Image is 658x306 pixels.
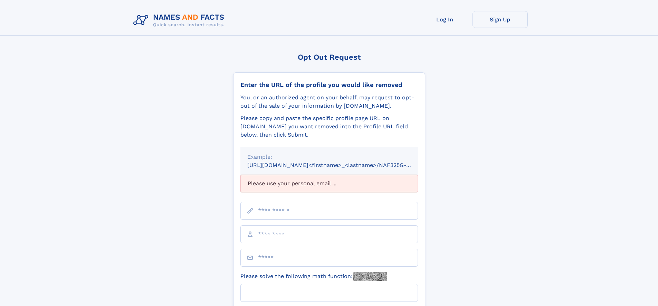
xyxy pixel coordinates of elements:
div: Please copy and paste the specific profile page URL on [DOMAIN_NAME] you want removed into the Pr... [240,114,418,139]
div: Enter the URL of the profile you would like removed [240,81,418,89]
img: Logo Names and Facts [131,11,230,30]
div: Example: [247,153,411,161]
small: [URL][DOMAIN_NAME]<firstname>_<lastname>/NAF325G-xxxxxxxx [247,162,431,168]
a: Log In [417,11,473,28]
div: Please use your personal email ... [240,175,418,192]
div: You, or an authorized agent on your behalf, may request to opt-out of the sale of your informatio... [240,93,418,110]
label: Please solve the following math function: [240,272,387,281]
a: Sign Up [473,11,528,28]
div: Opt Out Request [233,53,425,61]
